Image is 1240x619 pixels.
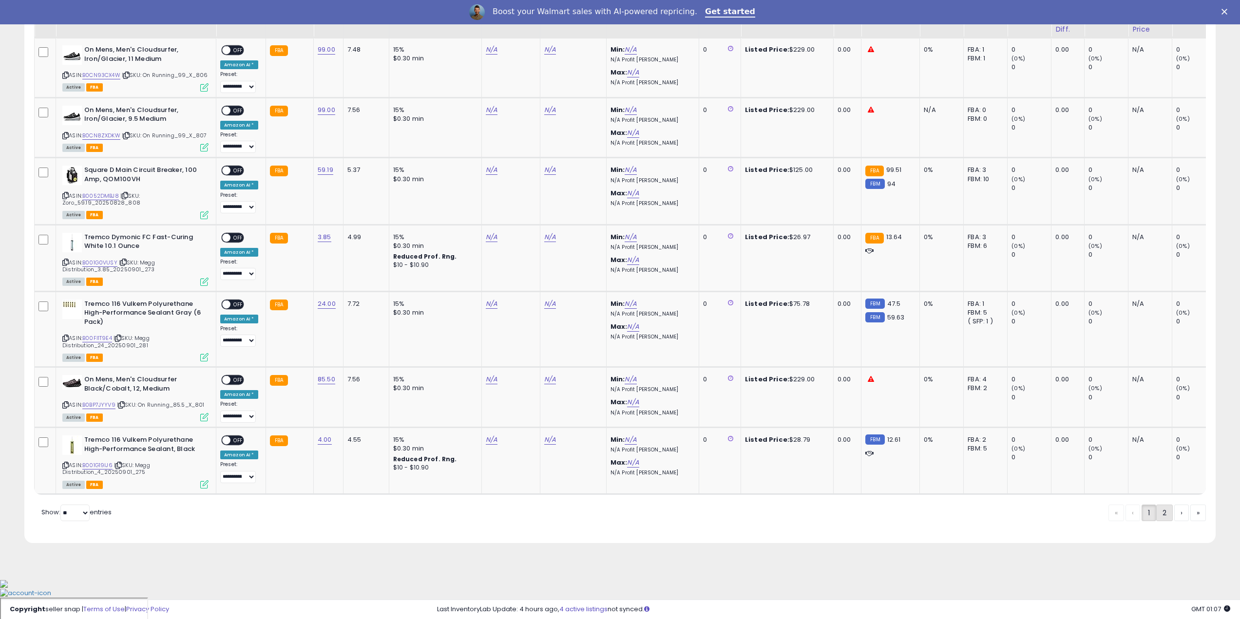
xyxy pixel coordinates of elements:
div: 0 [1011,233,1051,242]
p: N/A Profit [PERSON_NAME] [610,140,691,147]
b: Max: [610,322,628,331]
span: All listings currently available for purchase on Amazon [62,211,85,219]
div: 7.72 [347,300,382,308]
b: Min: [610,105,625,114]
p: N/A Profit [PERSON_NAME] [610,311,691,318]
div: 0 [1088,375,1128,384]
div: ASIN: [62,300,209,361]
div: 0 [1088,300,1128,308]
span: All listings currently available for purchase on Amazon [62,413,85,422]
span: | SKU: Megg Distribution_3.85_20250901_273 [62,259,155,273]
b: Listed Price: [745,375,789,384]
div: 0% [924,435,956,444]
div: 0% [924,45,956,54]
div: 0 [1176,184,1216,192]
div: 0% [924,300,956,308]
small: FBA [270,300,288,310]
p: N/A Profit [PERSON_NAME] [610,177,691,184]
a: N/A [544,435,556,445]
div: 0 [1088,123,1128,132]
span: 94 [887,179,896,188]
div: $125.00 [745,166,826,174]
div: N/A [1132,300,1164,308]
b: Listed Price: [745,45,789,54]
div: 0 [1088,233,1128,242]
div: $0.30 min [393,444,474,453]
span: | SKU: Megg Distribution_24_20250901_281 [62,334,150,349]
a: N/A [544,45,556,55]
div: Amazon AI * [220,181,258,189]
b: On Mens, Men's Cloudsurfer Black/Cobalt, 12, Medium [84,375,203,395]
img: 41koTvGLCQL._SL40_.jpg [62,300,82,319]
small: (0%) [1088,175,1102,183]
b: Listed Price: [745,232,789,242]
div: 15% [393,375,474,384]
small: (0%) [1176,445,1190,452]
div: FBA: 1 [968,300,1000,308]
div: N/A [924,106,956,114]
div: ASIN: [62,233,209,285]
div: FBA: 3 [968,166,1000,174]
div: 0 [1176,63,1216,72]
b: Min: [610,299,625,308]
div: 0.00 [1055,166,1077,174]
div: 0.00 [838,375,854,384]
div: 0 [1176,300,1216,308]
a: N/A [486,45,497,55]
small: FBA [865,233,883,244]
a: N/A [627,188,639,198]
div: ASIN: [62,435,209,488]
b: Max: [610,397,628,407]
b: Max: [610,68,628,77]
img: 31ZwzqwyeOL._SL40_.jpg [62,106,82,125]
div: 0 [703,106,733,114]
div: $0.30 min [393,114,474,123]
div: FBM: 10 [968,175,1000,184]
div: 0 [1088,166,1128,174]
span: FBA [86,413,103,422]
div: 0% [924,375,956,384]
div: $0.30 min [393,242,474,250]
small: FBA [270,45,288,56]
img: 41uRO4FfXJL._SL40_.jpg [62,375,82,390]
small: (0%) [1176,242,1190,250]
div: 0% [924,233,956,242]
a: N/A [544,232,556,242]
a: 85.50 [318,375,335,384]
div: 0.00 [1055,375,1077,384]
div: 0 [703,233,733,242]
a: B0052DMBJ8 [82,192,119,200]
a: 99.00 [318,105,335,115]
span: 59.63 [887,313,905,322]
div: $0.30 min [393,384,474,393]
div: 0 [1176,250,1216,259]
a: N/A [486,435,497,445]
a: N/A [486,375,497,384]
b: Listed Price: [745,435,789,444]
small: (0%) [1011,175,1025,183]
div: 0 [1011,435,1051,444]
div: 0 [1011,63,1051,72]
div: 0 [1011,300,1051,308]
b: Min: [610,232,625,242]
div: N/A [1132,375,1164,384]
div: FBM: 5 [968,308,1000,317]
div: 0.00 [1055,300,1077,308]
div: Amazon AI * [220,390,258,399]
a: N/A [627,397,639,407]
div: Amazon AI * [220,60,258,69]
img: 31lsC90IUxL._SL40_.jpg [62,435,82,455]
div: 0.00 [838,435,854,444]
a: N/A [625,299,636,309]
b: Tremco Dymonic FC Fast-Curing White 10.1 Ounce [84,233,203,253]
small: (0%) [1011,309,1025,317]
div: 0 [703,375,733,384]
div: 0 [1011,45,1051,54]
div: $0.30 min [393,175,474,184]
p: N/A Profit [PERSON_NAME] [610,117,691,124]
div: Preset: [220,401,258,423]
div: N/A [1132,166,1164,174]
div: 0 [1088,45,1128,54]
small: (0%) [1011,55,1025,62]
b: Min: [610,435,625,444]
